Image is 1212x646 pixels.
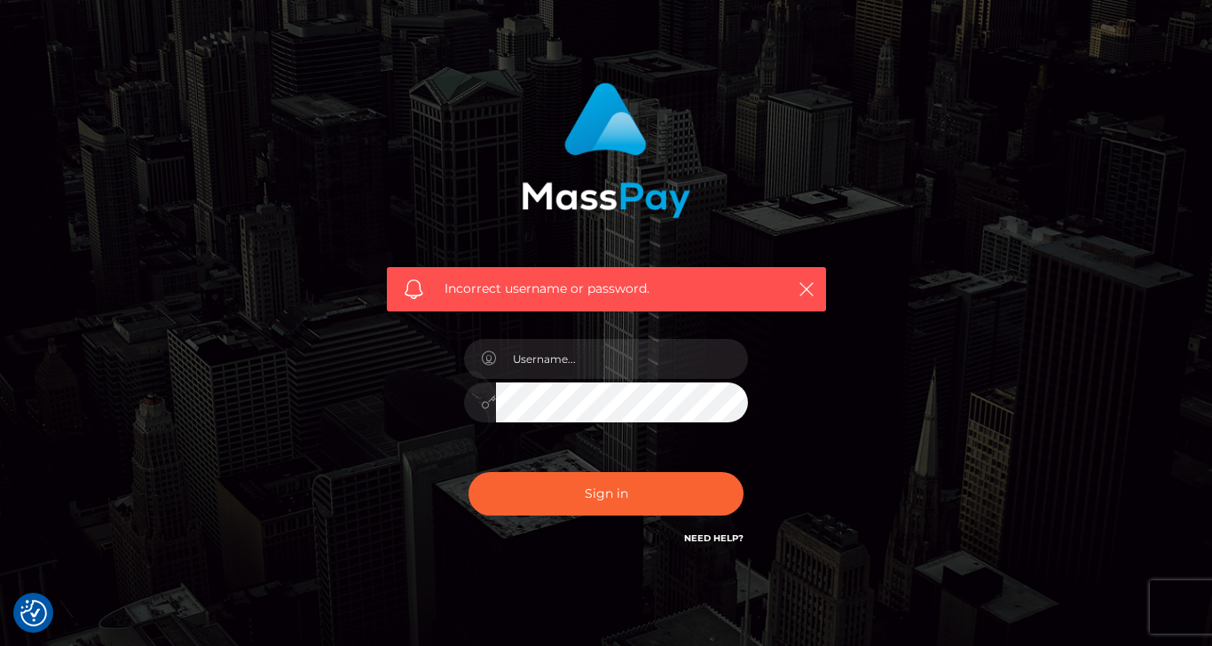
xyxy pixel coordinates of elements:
[468,472,744,516] button: Sign in
[20,600,47,626] button: Consent Preferences
[445,280,768,298] span: Incorrect username or password.
[496,339,748,379] input: Username...
[522,83,690,218] img: MassPay Login
[20,600,47,626] img: Revisit consent button
[684,532,744,544] a: Need Help?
